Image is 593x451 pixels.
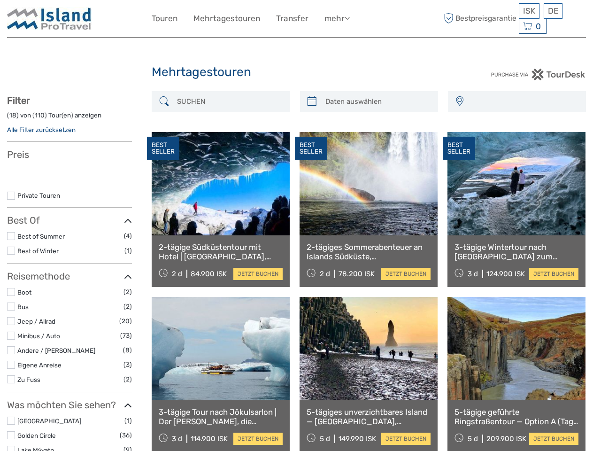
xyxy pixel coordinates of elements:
span: (36) [120,430,132,441]
a: 2-tägiges Sommerabenteuer an Islands Südküste, Gletscherwandern, [GEOGRAPHIC_DATA], [GEOGRAPHIC_D... [307,242,431,262]
a: Alle Filter zurücksetzen [7,126,76,133]
h3: Preis [7,149,132,160]
label: 110 [35,111,45,120]
h3: Best Of [7,215,132,226]
span: (2) [123,301,132,312]
div: 84.900 ISK [191,270,227,278]
a: mehr [324,12,350,25]
a: Mehrtagestouren [193,12,260,25]
span: (73) [120,330,132,341]
span: (2) [123,374,132,385]
a: Golden Circle [17,432,56,439]
span: 3 d [468,270,478,278]
a: jetzt buchen [381,433,431,445]
a: Jeep / Allrad [17,318,55,325]
span: (3) [123,359,132,370]
a: Best of Winter [17,247,59,255]
a: Andere / [PERSON_NAME] [17,347,95,354]
div: 149.990 ISK [339,435,376,443]
a: 5-tägige geführte Ringstraßentour — Option A (Tag 5 — Golden Circle) [454,407,578,427]
a: Private Touren [17,192,60,199]
div: DE [544,3,562,19]
div: 78.200 ISK [339,270,375,278]
a: jetzt buchen [233,433,283,445]
h3: Reisemethode [7,271,132,282]
a: [GEOGRAPHIC_DATA] [17,417,81,425]
div: ( ) von ( ) Tour(en) anzeigen [7,111,132,125]
a: 3-tägige Wintertour nach [GEOGRAPHIC_DATA] zum [GEOGRAPHIC_DATA], zur Südküste, zur Gletscherwand... [454,242,578,262]
span: 3 d [172,435,182,443]
span: 2 d [172,270,182,278]
a: jetzt buchen [529,268,578,280]
h1: Mehrtagestouren [152,65,441,80]
a: Transfer [276,12,308,25]
a: jetzt buchen [381,268,431,280]
h3: Was möchten Sie sehen? [7,399,132,411]
img: PurchaseViaTourDesk.png [491,69,586,80]
span: (20) [119,316,132,327]
div: 124.900 ISK [486,270,525,278]
span: (1) [124,415,132,426]
label: 18 [9,111,16,120]
div: BEST SELLER [443,137,475,160]
span: (1) [124,245,132,256]
a: jetzt buchen [233,268,283,280]
span: 2 d [320,270,330,278]
a: 3-tägige Tour nach Jökulsarlon | Der [PERSON_NAME], die Südküste, die Gletscherlagune und die Gle... [159,407,283,427]
div: 114.900 ISK [191,435,228,443]
span: (2) [123,287,132,297]
span: (4) [124,231,132,241]
img: Iceland ProTravel [7,7,92,30]
div: 209.900 ISK [486,435,526,443]
div: BEST SELLER [147,137,179,160]
span: Bestpreisgarantie [441,11,517,26]
a: Boot [17,288,31,296]
span: 5 d [468,435,478,443]
a: Zu Fuss [17,376,40,383]
span: ISK [523,6,535,16]
input: SUCHEN [173,93,285,110]
a: Best of Summer [17,233,65,240]
input: Daten auswählen [322,93,433,110]
a: Bus [17,303,29,311]
span: (8) [123,345,132,356]
a: 5-tägiges unverzichtbares Island — [GEOGRAPHIC_DATA], Südküste, [GEOGRAPHIC_DATA], [GEOGRAPHIC_DA... [307,407,431,427]
div: BEST SELLER [295,137,327,160]
a: Touren [152,12,177,25]
a: 2-tägige Südküstentour mit Hotel | [GEOGRAPHIC_DATA], [GEOGRAPHIC_DATA], [GEOGRAPHIC_DATA] und Wa... [159,242,283,262]
span: 5 d [320,435,330,443]
strong: Filter [7,95,30,106]
a: jetzt buchen [529,433,578,445]
a: Eigene Anreise [17,361,62,369]
span: 0 [534,22,542,31]
a: Minibus / Auto [17,332,60,340]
